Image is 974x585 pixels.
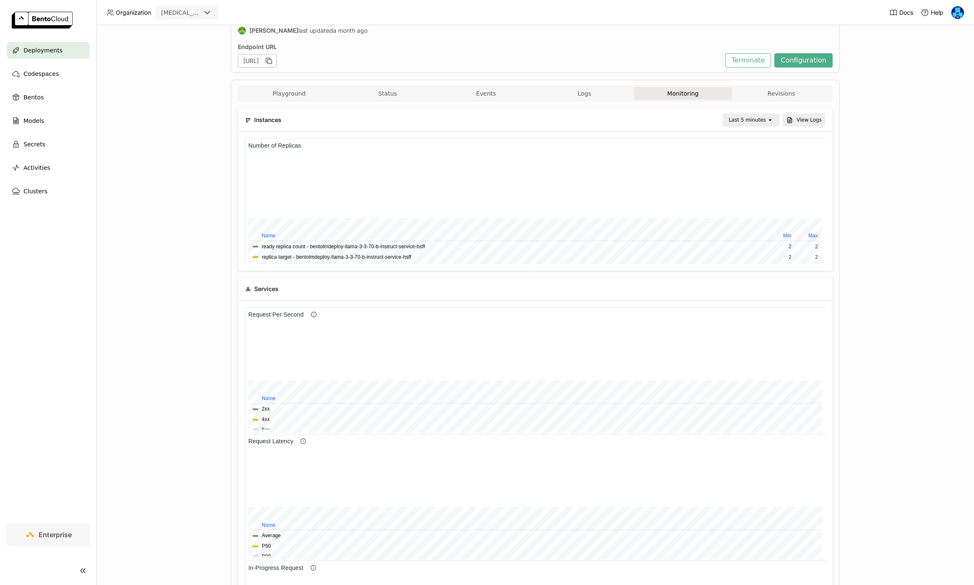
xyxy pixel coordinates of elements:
td: 171% [136,104,165,113]
a: Models [7,112,90,129]
img: logo [12,12,73,29]
button: bentolmdeploy-llama-3-3-70-b-instruct-service-hsff [17,115,132,123]
th: name [5,93,135,103]
span: Bentos [23,92,44,102]
span: Organization [116,9,151,16]
svg: open [767,117,773,123]
a: Docs [889,8,913,17]
span: Enterprise [39,530,72,539]
td: 108% [136,114,165,124]
a: Secrets [7,136,90,153]
th: name [5,93,204,103]
td: 1.78 GiB [231,114,258,124]
div: [URL] [238,54,277,68]
button: View Logs [783,113,825,127]
td: 0% [166,104,190,113]
td: 359% [260,104,286,113]
iframe: End-to-End Request Durations (2xx Response) [245,434,826,560]
th: Average Value [136,93,165,103]
button: Playground [240,87,339,100]
div: Last 5 minutes [729,116,766,124]
button: 5xx [17,119,25,127]
button: Total [17,104,28,112]
td: 3.56 GiB [202,104,231,113]
button: Terminate [725,53,771,68]
a: Bentos [7,89,90,106]
strong: [PERSON_NAME] [250,27,298,34]
td: 272 GB [166,114,190,124]
td: 1.78 GiB [202,114,231,124]
button: Monitoring [634,87,732,100]
a: Deployments [7,42,90,59]
th: Minimum Value [231,93,258,103]
div: Help [921,8,943,17]
div: last updated [238,26,430,35]
td: 543 GB [166,104,190,113]
span: Clusters [23,186,47,196]
td: 1.79 GiB [259,114,286,124]
span: Docs [899,9,913,16]
button: Revisions [732,87,831,100]
th: Minimum Value [166,93,190,103]
th: Maximum Value [260,93,286,103]
a: Enterprise [7,523,90,546]
button: bentolmdeploy-llama-3-3-70-b-instruct-service-hsff [17,114,132,122]
td: 126% [205,114,234,124]
th: name [5,103,577,113]
th: Average Value [202,93,231,103]
th: name [5,93,201,103]
td: 217% [136,104,165,113]
th: Average Value [205,93,234,103]
button: Configuration [774,53,833,68]
td: 3.56 GiB [231,104,258,113]
a: Clusters [7,183,90,200]
span: Instances [254,115,281,125]
span: Help [931,9,943,16]
span: Services [254,284,279,294]
td: 180% [260,114,286,124]
span: Logs [578,90,591,97]
td: 0% [166,114,190,124]
img: Steve Guo [238,27,246,34]
h6: CPU Usage [0,3,39,12]
td: 85.3% [136,114,165,124]
td: 251% [205,104,234,113]
iframe: Number of Replicas [245,138,826,264]
button: Events [437,87,535,100]
button: P90 [17,119,26,127]
th: Maximum Value [259,93,286,103]
h6: In-Progress Request [0,3,62,12]
th: Minimum Value [235,93,259,103]
span: Codespaces [23,69,59,79]
td: 543 GB [136,104,165,113]
td: 146% [235,104,259,113]
span: Models [23,116,44,126]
